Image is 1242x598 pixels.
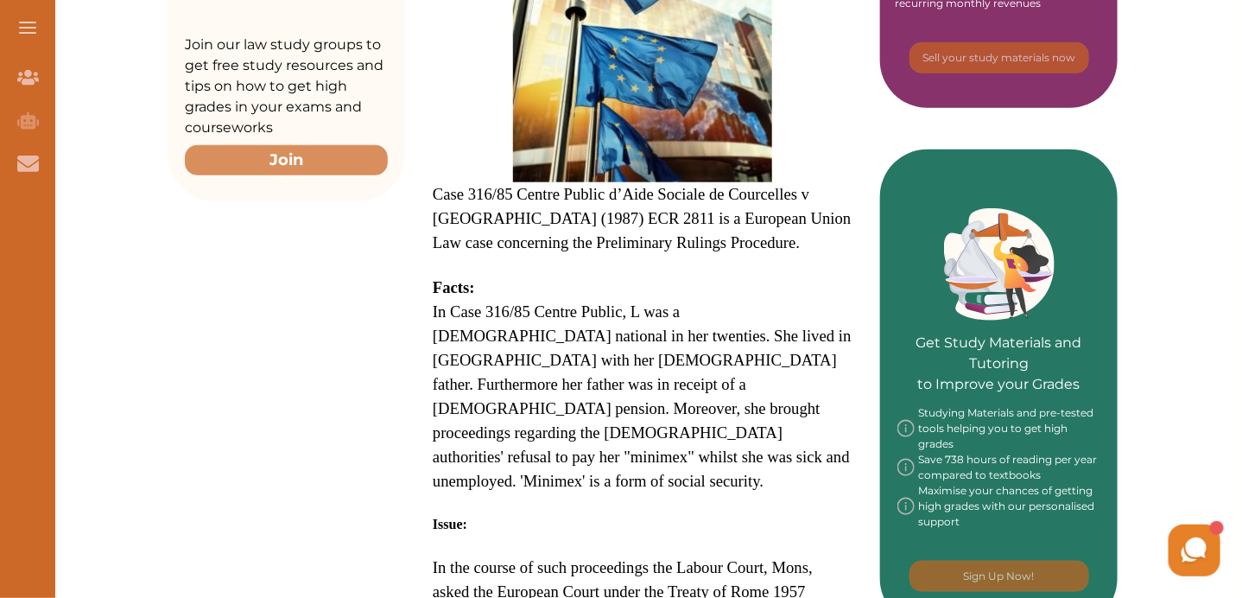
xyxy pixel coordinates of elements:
img: info-img [897,405,915,452]
p: Sell your study materials now [922,50,1075,66]
span: In Case 316/85 Centre Public, L was a [DEMOGRAPHIC_DATA] national in her twenties. She lived in [... [433,302,852,490]
button: Join [185,145,388,175]
p: Join our law study groups to get free study resources and tips on how to get high grades in your ... [185,35,388,138]
div: Save 738 hours of reading per year compared to textbooks [897,452,1100,483]
iframe: HelpCrunch [827,520,1225,581]
strong: Facts: [433,278,475,296]
img: info-img [897,452,915,483]
img: info-img [897,483,915,530]
div: Studying Materials and pre-tested tools helping you to get high grades [897,405,1100,452]
img: Green card image [944,208,1055,321]
div: Maximise your chances of getting high grades with our personalised support [897,483,1100,530]
span: Case 316/85 Centre Public d’Aide Sociale de Courcelles v [GEOGRAPHIC_DATA] (1987) ECR 2811 is a E... [433,185,851,251]
button: [object Object] [909,42,1089,73]
strong: Issue: [433,517,467,531]
p: Get Study Materials and Tutoring to Improve your Grades [897,284,1100,395]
